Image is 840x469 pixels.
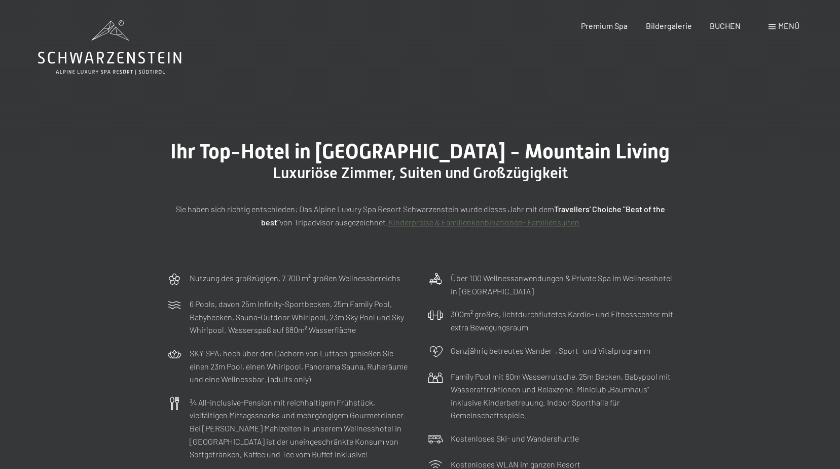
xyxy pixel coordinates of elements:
[646,21,692,30] a: Bildergalerie
[451,370,674,422] p: Family Pool mit 60m Wasserrutsche, 25m Becken, Babypool mit Wasserattraktionen und Relaxzone. Min...
[261,204,665,227] strong: Travellers' Choiche "Best of the best"
[273,164,568,182] span: Luxuriöse Zimmer, Suiten und Großzügigkeit
[451,432,579,445] p: Kostenloses Ski- und Wandershuttle
[451,308,674,333] p: 300m² großes, lichtdurchflutetes Kardio- und Fitnesscenter mit extra Bewegungsraum
[190,396,413,461] p: ¾ All-inclusive-Pension mit reichhaltigem Frühstück, vielfältigen Mittagssnacks und mehrgängigem ...
[581,21,628,30] a: Premium Spa
[190,272,400,285] p: Nutzung des großzügigen, 7.700 m² großen Wellnessbereichs
[778,21,799,30] span: Menü
[170,140,670,163] span: Ihr Top-Hotel in [GEOGRAPHIC_DATA] - Mountain Living
[451,344,650,357] p: Ganzjährig betreutes Wander-, Sport- und Vitalprogramm
[190,297,413,337] p: 6 Pools, davon 25m Infinity-Sportbecken, 25m Family Pool, Babybecken, Sauna-Outdoor Whirlpool, 23...
[190,347,413,386] p: SKY SPA: hoch über den Dächern von Luttach genießen Sie einen 23m Pool, einen Whirlpool, Panorama...
[710,21,741,30] a: BUCHEN
[167,203,674,228] p: Sie haben sich richtig entschieden: Das Alpine Luxury Spa Resort Schwarzenstein wurde dieses Jahr...
[388,217,579,227] a: Kinderpreise & Familienkonbinationen- Familiensuiten
[451,272,674,297] p: Über 100 Wellnessanwendungen & Private Spa im Wellnesshotel in [GEOGRAPHIC_DATA]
